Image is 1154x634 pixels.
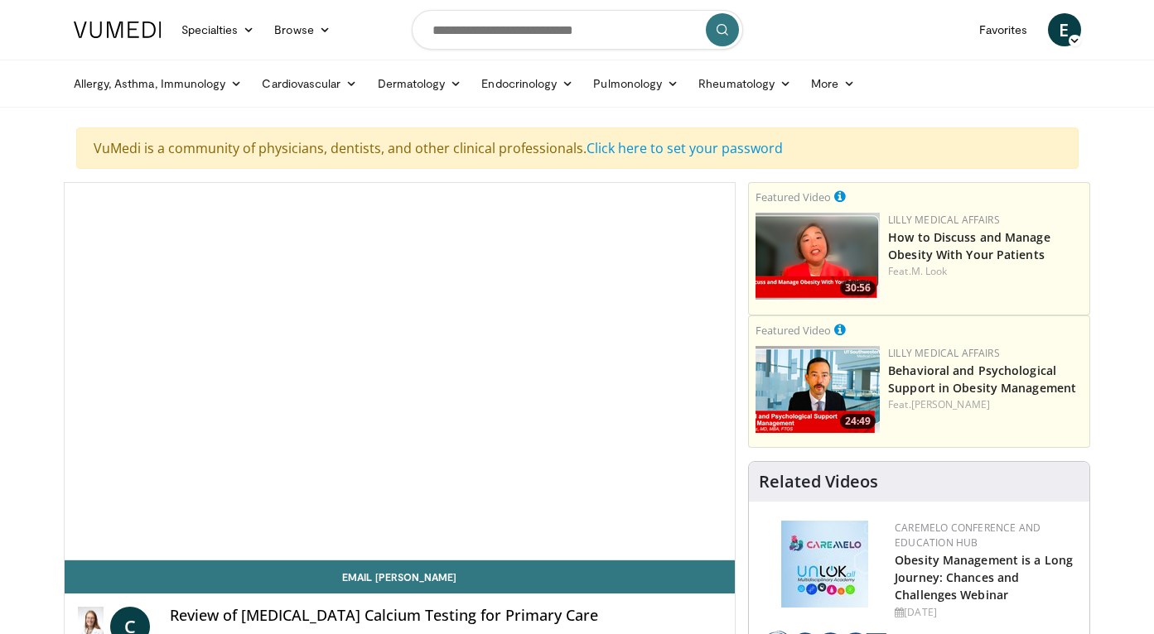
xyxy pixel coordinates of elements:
a: Behavioral and Psychological Support in Obesity Management [888,363,1076,396]
video-js: Video Player [65,183,736,560]
a: M. Look [911,264,948,278]
small: Featured Video [756,190,831,204]
a: Email [PERSON_NAME] [65,560,736,593]
a: Allergy, Asthma, Immunology [64,67,253,100]
div: Feat. [888,397,1083,412]
input: Search topics, interventions [412,10,743,50]
h4: Review of [MEDICAL_DATA] Calcium Testing for Primary Care [170,607,722,625]
a: Rheumatology [688,67,801,100]
a: Favorites [969,13,1038,46]
a: 24:49 [756,346,880,433]
a: Click here to set your password [587,139,783,157]
a: E [1048,13,1081,46]
a: Endocrinology [471,67,583,100]
img: 45df64a9-a6de-482c-8a90-ada250f7980c.png.150x105_q85_autocrop_double_scale_upscale_version-0.2.jpg [781,521,868,608]
a: Dermatology [368,67,472,100]
div: Feat. [888,264,1083,279]
a: Browse [264,13,340,46]
div: [DATE] [895,605,1076,620]
a: Lilly Medical Affairs [888,213,1000,227]
img: c98a6a29-1ea0-4bd5-8cf5-4d1e188984a7.png.150x105_q85_crop-smart_upscale.png [756,213,880,300]
img: ba3304f6-7838-4e41-9c0f-2e31ebde6754.png.150x105_q85_crop-smart_upscale.png [756,346,880,433]
h4: Related Videos [759,472,878,492]
a: [PERSON_NAME] [911,397,990,411]
span: 24:49 [840,414,876,429]
a: Lilly Medical Affairs [888,346,1000,360]
img: VuMedi Logo [74,22,162,38]
a: Pulmonology [583,67,688,100]
small: Featured Video [756,323,831,338]
a: Specialties [171,13,265,46]
a: Obesity Management is a Long Journey: Chances and Challenges Webinar [895,552,1073,603]
div: VuMedi is a community of physicians, dentists, and other clinical professionals. [76,127,1079,169]
a: Cardiovascular [252,67,367,100]
a: How to Discuss and Manage Obesity With Your Patients [888,229,1050,262]
a: 30:56 [756,213,880,300]
a: CaReMeLO Conference and Education Hub [895,521,1041,550]
a: More [801,67,865,100]
span: 30:56 [840,281,876,295]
